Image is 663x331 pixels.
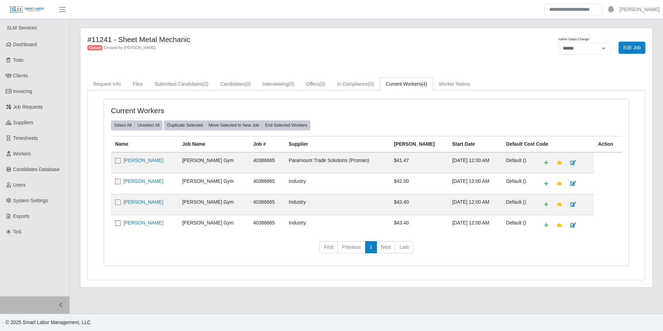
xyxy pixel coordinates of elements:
[552,157,566,169] a: Make Team Lead
[421,81,427,87] span: (4)
[502,215,536,236] td: Default ()
[104,45,156,50] span: Created by [PERSON_NAME]
[285,152,390,173] td: Paramount Trade Solutions (Proman)
[552,178,566,190] a: Make Team Lead
[448,194,502,215] td: [DATE] 12:00 AM
[13,182,26,188] span: Users
[164,120,206,130] button: Duplicate Selected
[134,120,163,130] button: Unselect All
[178,136,249,152] th: Job Name
[245,81,251,87] span: (0)
[390,173,448,194] td: $42.00
[545,3,602,16] input: Search
[540,198,553,211] a: Add Default Cost Code
[205,120,262,130] button: Move Selected to New Job
[127,77,149,91] a: Files
[13,198,48,203] span: System Settings
[203,81,208,87] span: (2)
[123,158,163,163] a: [PERSON_NAME]
[448,136,502,152] th: Start Date
[249,173,284,194] td: 40386865
[13,42,37,47] span: Dashboard
[87,77,127,91] a: Request Info
[257,77,300,91] a: Interviewing
[13,213,29,219] span: Exports
[619,42,645,54] a: Edit Job
[390,194,448,215] td: $43.40
[390,152,448,173] td: $41.47
[540,157,553,169] a: Add Default Cost Code
[249,194,284,215] td: 40386865
[123,220,163,226] a: [PERSON_NAME]
[365,241,377,254] a: 1
[433,77,476,91] a: Worker history
[123,199,163,205] a: [PERSON_NAME]
[558,37,589,42] label: Admin Status Change:
[380,77,433,91] a: Current Workers
[111,241,622,259] nav: pagination
[552,198,566,211] a: Make Team Lead
[249,215,284,236] td: 40386865
[178,194,249,215] td: [PERSON_NAME] Gym
[111,106,318,115] h4: Current Workers
[448,152,502,173] td: [DATE] 12:00 AM
[13,120,33,125] span: Suppliers
[289,81,294,87] span: (0)
[552,219,566,231] a: Make Team Lead
[262,120,310,130] button: End Selected Workers
[502,173,536,194] td: Default ()
[540,178,553,190] a: Add Default Cost Code
[448,173,502,194] td: [DATE] 12:00 AM
[13,151,31,156] span: Workers
[214,77,257,91] a: Candidates
[111,120,163,130] div: bulk actions
[285,173,390,194] td: Industry
[390,136,448,152] th: [PERSON_NAME]
[13,135,38,141] span: Timesheets
[13,73,28,78] span: Clients
[13,88,32,94] span: Invoicing
[594,136,622,152] th: Action
[164,120,310,130] div: bulk actions
[502,194,536,215] td: Default ()
[448,215,502,236] td: [DATE] 12:00 AM
[123,178,163,184] a: [PERSON_NAME]
[10,6,44,14] img: SLM Logo
[249,136,284,152] th: Job #
[178,173,249,194] td: [PERSON_NAME] Gym
[178,152,249,173] td: [PERSON_NAME] Gym
[149,77,214,91] a: Submitted Candidates
[390,215,448,236] td: $43.40
[13,57,24,63] span: Todo
[620,6,660,13] a: [PERSON_NAME]
[13,104,43,110] span: Job Requests
[368,81,374,87] span: (0)
[300,77,331,91] a: Offers
[87,45,102,51] span: Closed
[540,219,553,231] a: Add Default Cost Code
[502,152,536,173] td: Default ()
[111,120,135,130] button: Select All
[285,194,390,215] td: Industry
[502,136,594,152] th: Default Cost Code
[331,77,380,91] a: In Compliance
[87,35,408,44] h4: #11241 - Sheet Metal Mechanic
[178,215,249,236] td: [PERSON_NAME] Gym
[285,136,390,152] th: Supplier
[7,25,37,31] span: SLM Services
[13,229,21,235] span: ToS
[111,136,178,152] th: Name
[285,215,390,236] td: Industry
[249,152,284,173] td: 40386865
[6,320,91,325] span: © 2025 Smart Labor Management, LLC
[319,81,325,87] span: (0)
[13,167,60,172] span: Candidates Database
